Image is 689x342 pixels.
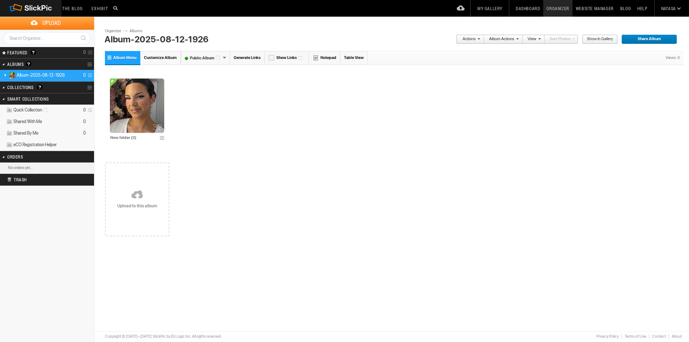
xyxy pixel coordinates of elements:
[7,151,68,162] h2: Orders
[582,35,618,44] a: Show in Gallery
[13,142,57,148] span: eCO Registration Helper
[7,93,68,104] h2: Smart Collections
[649,334,668,339] a: Contact
[153,124,162,130] span: 32
[621,35,672,44] span: Share Album
[181,56,222,60] font: Public Album
[4,32,90,45] input: Search Organizer...
[87,83,94,93] a: Collection Options
[110,79,164,133] img: Screenshot_2025-08-12_193856.webp
[7,82,68,93] h2: Collections
[6,72,16,79] ins: Public Album
[456,35,480,44] a: Actions
[8,165,33,170] b: No orders yet...
[484,35,519,44] a: Album Actions
[6,130,13,136] img: ico_album_coll.png
[5,50,27,55] span: FEATURED
[13,130,38,136] span: Shared By Me
[593,334,621,339] a: Privacy Policy
[17,72,65,78] span: Album-2025-08-12-1926
[7,59,68,70] h2: Albums
[230,51,265,64] a: Generate Links
[6,107,13,113] img: ico_album_quick.png
[112,4,121,12] input: Search photos on SlickPic...
[128,28,149,34] a: Albums
[309,51,340,64] a: Notepad
[9,17,94,29] span: Upload
[668,334,682,339] a: About
[6,142,13,148] img: ico_album_coll.png
[545,35,575,44] a: Sort Photos
[105,334,222,339] div: Copyright © [DATE]–[DATE] SlickPic by IQ Logic Inc. All rights reserved.
[110,134,158,141] input: New folder (3)
[662,51,684,64] div: Views: 0
[265,51,309,64] a: Show Links
[144,55,177,60] span: Customize Album
[77,32,90,44] a: Search
[13,119,42,124] span: Shared With Me
[340,51,368,64] a: Table View
[621,334,649,339] a: Terms of Use
[7,174,75,185] h2: Trash
[6,119,13,125] img: ico_album_coll.png
[582,35,613,44] span: Show in Gallery
[13,107,50,113] span: Quick Collection
[523,35,541,44] a: View
[113,55,136,60] span: Album Menu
